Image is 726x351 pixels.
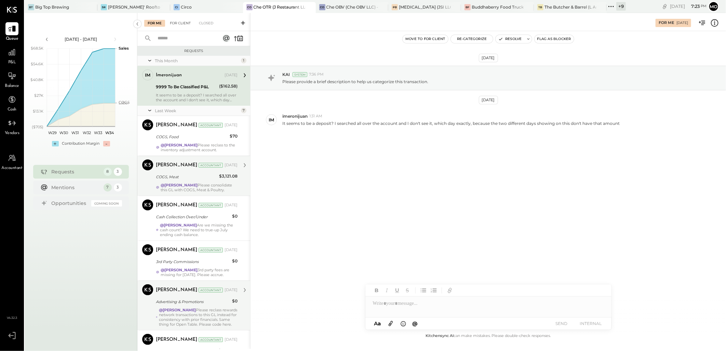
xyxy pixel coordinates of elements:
button: Add URL [445,286,454,295]
div: [DATE] [225,122,238,128]
button: Aa [372,320,383,327]
div: $0 [232,213,238,220]
span: Vendors [5,130,19,136]
div: PB [392,4,398,10]
a: Cash [0,93,24,113]
span: Cash [8,107,16,113]
p: It seems to be a deposit? I searched all over the account and I don't see it, which day exactly, ... [282,120,620,126]
text: W30 [59,130,68,135]
div: imeronijuan [156,72,182,79]
div: $0 [232,298,238,304]
div: It seems to be a deposit? I searched all over the account and I don't see it, which day exactly, ... [156,93,238,102]
div: [DATE] [225,73,238,78]
span: KAI [282,71,290,77]
div: [DATE] [670,3,707,10]
div: COGS, Meat [156,173,217,180]
span: Queue [6,36,18,42]
div: Accountant [199,337,223,342]
div: [PERSON_NAME] [156,162,197,169]
button: Italic [382,286,391,295]
div: [PERSON_NAME] [156,202,197,209]
div: $70 [230,133,238,140]
div: Contribution Margin [62,141,100,146]
text: W31 [71,130,79,135]
button: Unordered List [419,286,428,295]
div: Please reclass to the inventory adjustment account. [161,143,238,152]
strong: @[PERSON_NAME] [161,143,198,147]
div: Circo [181,4,192,10]
span: Accountant [2,165,23,171]
div: 8 [104,168,112,176]
div: BT [28,4,34,10]
div: 1 [241,58,246,63]
div: Che OBV (Che OBV LLC) - Ignite [326,4,378,10]
div: [DATE] [225,287,238,293]
div: Accountant [199,123,223,128]
div: TB [537,4,543,10]
div: [PERSON_NAME]' Rooftop - Ignite [108,4,160,10]
div: ($162.58) [219,83,238,90]
a: P&L [0,46,24,66]
text: $13.1K [33,109,43,114]
div: Last Week [155,108,239,114]
div: Accountant [199,203,223,208]
div: For Client [166,20,194,27]
div: + 9 [616,2,626,11]
div: 3 [114,168,122,176]
div: SR [101,4,107,10]
text: ($705) [32,125,43,129]
div: BF [465,4,471,10]
div: Please reclass rewards network transactions to this GL instead for consistency with prior financi... [159,308,238,327]
div: - [103,141,110,146]
div: Buddhaberry Food Truck [472,4,524,10]
div: + [52,141,59,146]
div: Coming Soon [91,200,122,207]
div: 3rd party fees are missing for [DATE]. Please accrue. [161,268,238,277]
div: 7 [104,183,112,192]
text: $54.6K [31,62,43,66]
div: Cash Collection Over/Under [156,213,230,220]
button: @ [410,319,420,328]
div: System [293,72,307,77]
div: [DATE] [225,203,238,208]
div: COGS, Food [156,133,228,140]
span: Balance [5,83,19,89]
div: 3rd Party Commissions [156,258,230,265]
div: 9999 To Be Classified P&L [156,83,217,90]
div: Requests [52,168,100,175]
a: Accountant [0,152,24,171]
text: $40.8K [30,77,43,82]
div: Accountant [199,288,223,292]
div: For Me [659,20,674,26]
div: [PERSON_NAME] [156,287,197,294]
button: INTERNAL [577,319,605,328]
button: Ordered List [429,286,438,295]
text: Sales [119,46,129,51]
div: [PERSON_NAME] [156,247,197,253]
strong: @[PERSON_NAME] [160,223,197,227]
text: $27K [34,93,43,98]
a: Balance [0,69,24,89]
div: Are we missing the cash count? We need to true-up July ending cash balance. [160,223,238,237]
text: COGS [119,100,130,105]
a: Vendors [0,117,24,136]
div: [DATE] - [DATE] [52,36,110,42]
button: Resolve [496,35,524,43]
div: CO [319,4,325,10]
text: W34 [105,130,114,135]
div: Ci [174,4,180,10]
span: @ [412,320,418,327]
div: 7 [241,108,246,113]
div: im [145,72,150,78]
span: 1:31 AM [309,114,322,119]
button: SEND [548,319,575,328]
button: Strikethrough [403,286,412,295]
button: Move to for client [403,35,448,43]
span: 7:36 PM [309,72,324,77]
text: W32 [82,130,91,135]
p: Please provide a brief description to help us categorize this transaction. [282,79,428,84]
span: P&L [8,60,16,66]
span: imeronijuan [282,113,308,119]
div: This Month [155,58,239,64]
button: Bold [372,286,381,295]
